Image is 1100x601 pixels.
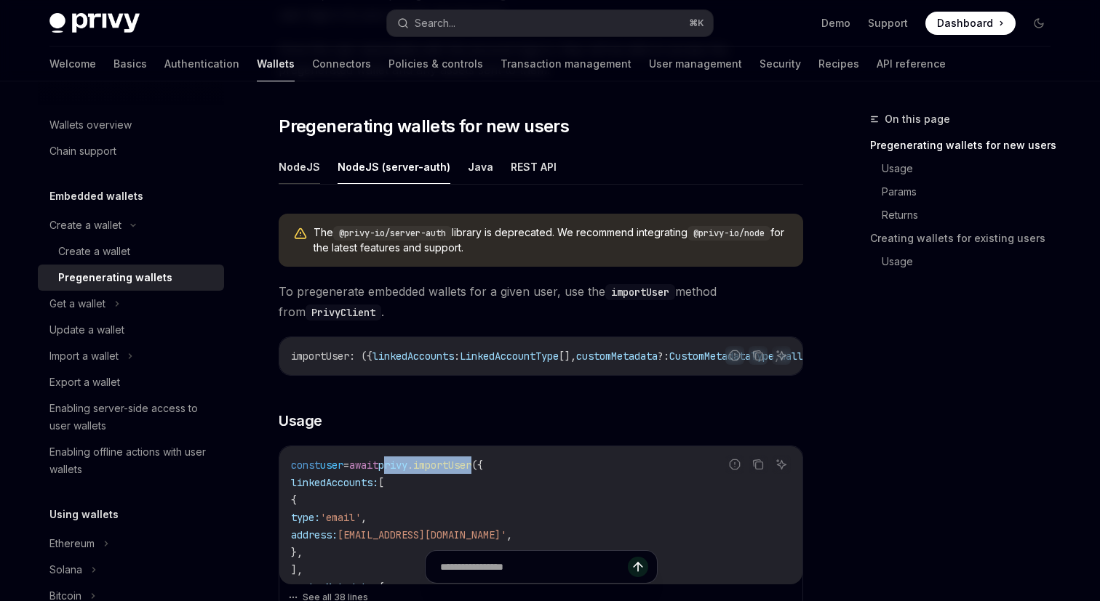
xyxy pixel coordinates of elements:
[870,227,1062,250] a: Creating wallets for existing users
[164,47,239,81] a: Authentication
[49,187,143,205] h5: Embedded wallets
[320,511,361,524] span: 'email'
[689,17,704,29] span: ⌘ K
[877,47,946,81] a: API reference
[58,269,172,286] div: Pregenerating wallets
[49,506,119,523] h5: Using wallets
[772,455,791,474] button: Ask AI
[576,350,658,363] span: customMetadata
[38,291,224,317] button: Get a wallet
[772,346,791,365] button: Ask AI
[49,47,96,81] a: Welcome
[49,347,119,365] div: Import a wallet
[780,350,821,363] span: wallets
[279,411,322,431] span: Usage
[49,561,82,578] div: Solana
[658,350,669,363] span: ?:
[343,459,349,472] span: =
[649,47,742,81] a: User management
[870,250,1062,273] a: Usage
[38,557,224,583] button: Solana
[291,350,349,363] span: importUser
[454,350,460,363] span: :
[49,374,120,391] div: Export a wallet
[870,203,1062,227] a: Returns
[291,493,297,507] span: {
[349,350,372,363] span: : ({
[868,16,908,31] a: Support
[821,16,850,31] a: Demo
[349,459,378,472] span: await
[760,47,801,81] a: Security
[511,150,557,184] button: REST API
[885,110,950,128] span: On this page
[291,546,303,559] span: },
[49,321,124,339] div: Update a wallet
[38,439,224,483] a: Enabling offline actions with user wallets
[407,459,413,472] span: .
[501,47,631,81] a: Transaction management
[38,369,224,395] a: Export a wallet
[49,142,116,160] div: Chain support
[925,12,1016,35] a: Dashboard
[338,528,506,541] span: [EMAIL_ADDRESS][DOMAIN_NAME]'
[413,459,471,472] span: importUser
[113,47,147,81] a: Basics
[669,350,774,363] span: CustomMetadataType
[49,13,140,33] img: dark logo
[338,150,450,184] button: NodeJS (server-auth)
[468,150,493,184] button: Java
[279,115,569,138] span: Pregenerating wallets for new users
[38,112,224,138] a: Wallets overview
[372,350,454,363] span: linkedAccounts
[506,528,512,541] span: ,
[628,557,648,577] button: Send message
[378,476,384,489] span: [
[314,225,789,255] span: The library is deprecated. We recommend integrating for the latest features and support.
[387,10,713,36] button: Search...⌘K
[49,443,215,478] div: Enabling offline actions with user wallets
[291,511,320,524] span: type:
[49,535,95,552] div: Ethereum
[306,304,381,320] code: PrivyClient
[471,459,483,472] span: ({
[870,134,1062,157] a: Pregenerating wallets for new users
[38,343,224,369] button: Import a wallet
[38,212,224,238] button: Create a wallet
[605,284,675,300] code: importUser
[749,346,768,365] button: Copy the contents from the code block
[291,528,338,541] span: address:
[378,459,407,472] span: privy
[49,217,121,234] div: Create a wallet
[38,138,224,164] a: Chain support
[38,317,224,343] a: Update a wallet
[818,47,859,81] a: Recipes
[291,476,378,489] span: linkedAccounts:
[749,455,768,474] button: Copy the contents from the code block
[291,459,320,472] span: const
[937,16,993,31] span: Dashboard
[725,346,744,365] button: Report incorrect code
[293,227,308,241] svg: Warning
[870,180,1062,203] a: Params
[279,150,320,184] button: NodeJS
[440,551,628,583] input: Ask a question...
[460,350,559,363] span: LinkedAccountType
[320,459,343,472] span: user
[725,455,744,474] button: Report incorrect code
[1027,12,1051,35] button: Toggle dark mode
[38,265,224,291] a: Pregenerating wallets
[58,243,130,260] div: Create a wallet
[49,295,105,312] div: Get a wallet
[559,350,576,363] span: [],
[870,157,1062,180] a: Usage
[38,238,224,265] a: Create a wallet
[415,15,455,32] div: Search...
[388,47,483,81] a: Policies & controls
[361,511,367,524] span: ,
[312,47,371,81] a: Connectors
[38,395,224,439] a: Enabling server-side access to user wallets
[257,47,295,81] a: Wallets
[687,226,770,241] code: @privy-io/node
[49,400,215,435] div: Enabling server-side access to user wallets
